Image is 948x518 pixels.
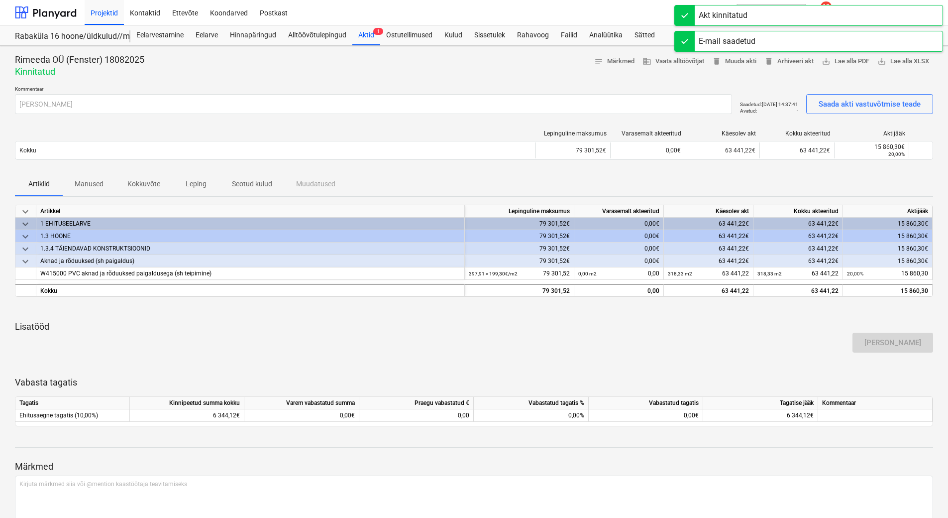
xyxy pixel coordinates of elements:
[753,230,843,243] div: 63 441,22€
[19,256,31,267] span: keyboard_arrow_down
[668,285,749,297] div: 63 441,22
[574,243,664,255] div: 0,00€
[797,108,798,114] p: -
[664,255,753,267] div: 63 441,22€
[465,230,574,243] div: 79 301,52€
[535,142,610,158] div: 79 301,52€
[578,285,659,297] div: 0,00
[555,25,583,45] a: Failid
[15,31,118,42] div: Rabaküla 16 hoone/üldkulud//maatööd (2101952//2101953)
[40,243,460,255] div: 1.3.4 TÄIENDAVAD KONSTRUKTSIOONID
[15,397,130,409] div: Tagatis
[130,409,244,422] div: 6 344,12€
[762,101,798,108] p: [DATE] 14:37:41
[511,25,555,45] div: Rahavoog
[589,409,703,422] div: 0,00€
[40,255,460,267] div: Aknad ja rõduuksed (sh paigaldus)
[668,267,749,280] div: 63 441,22
[703,397,818,409] div: Tagatise jääk
[540,130,607,137] div: Lepinguline maksumus
[15,461,933,473] p: Märkmed
[594,57,603,66] span: notes
[822,57,831,66] span: save_alt
[465,205,574,218] div: Lepinguline maksumus
[75,179,104,189] p: Manused
[363,409,469,422] div: 0,00
[847,271,863,276] small: 20,00%
[664,230,753,243] div: 63 441,22€
[15,86,732,94] p: Kommentaar
[877,56,929,67] span: Lae alla XLSX
[578,267,659,280] div: 0,00
[15,54,144,66] p: Rimeeda OÜ (Fenster) 18082025
[664,243,753,255] div: 63 441,22€
[753,218,843,230] div: 63 441,22€
[888,151,905,157] small: 20,00%
[232,179,272,189] p: Seotud kulud
[244,397,359,409] div: Varem vabastatud summa
[822,56,869,67] span: Lae alla PDF
[15,66,144,78] p: Kinnitatud
[764,57,773,66] span: delete
[27,179,51,189] p: Artiklid
[703,409,818,422] div: 6 344,12€
[642,56,704,67] span: Vaata alltöövõtjat
[843,218,933,230] div: 15 860,30€
[469,285,570,297] div: 79 301,52
[19,206,31,218] span: keyboard_arrow_down
[589,397,703,409] div: Vabastatud tagatis
[760,54,818,69] button: Arhiveeri akt
[819,98,921,111] div: Saada akti vastuvõtmise teade
[574,255,664,267] div: 0,00€
[877,57,886,66] span: save_alt
[465,255,574,267] div: 79 301,52€
[19,231,31,243] span: keyboard_arrow_down
[664,205,753,218] div: Käesolev akt
[638,54,708,69] button: Vaata alltöövõtjat
[668,271,692,276] small: 318,33 m2
[689,130,756,137] div: Käesolev akt
[224,25,282,45] a: Hinnapäringud
[190,25,224,45] a: Eelarve
[15,409,130,422] div: Ehitusaegne tagatis (10,00%)
[574,218,664,230] div: 0,00€
[818,54,873,69] button: Lae alla PDF
[699,9,747,21] div: Akt kinnitatud
[19,146,36,155] p: Kokku
[373,28,383,35] span: 1
[282,25,352,45] div: Alltöövõtulepingud
[629,25,661,45] a: Sätted
[474,409,589,422] div: 0,00%
[574,230,664,243] div: 0,00€
[753,284,843,296] div: 63 441,22
[843,205,933,218] div: Aktijääk
[740,101,762,108] p: Saadetud :
[130,25,190,45] a: Eelarvestamine
[839,143,905,150] div: 15 860,30€
[40,230,460,243] div: 1.3 HOONE
[764,130,831,137] div: Kokku akteeritud
[380,25,438,45] a: Ostutellimused
[610,142,685,158] div: 0,00€
[15,377,933,388] p: Vabasta tagatis
[708,54,760,69] button: Muuda akti
[574,205,664,218] div: Varasemalt akteeritud
[184,179,208,189] p: Leping
[753,205,843,218] div: Kokku akteeritud
[468,25,511,45] a: Sissetulek
[664,218,753,230] div: 63 441,22€
[759,142,834,158] div: 63 441,22€
[594,56,634,67] span: Märkmed
[352,25,380,45] a: Aktid1
[699,35,755,47] div: E-mail saadetud
[839,130,905,137] div: Aktijääk
[583,25,629,45] div: Analüütika
[615,130,681,137] div: Varasemalt akteeritud
[764,56,814,67] span: Arhiveeri akt
[244,409,359,422] div: 0,00€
